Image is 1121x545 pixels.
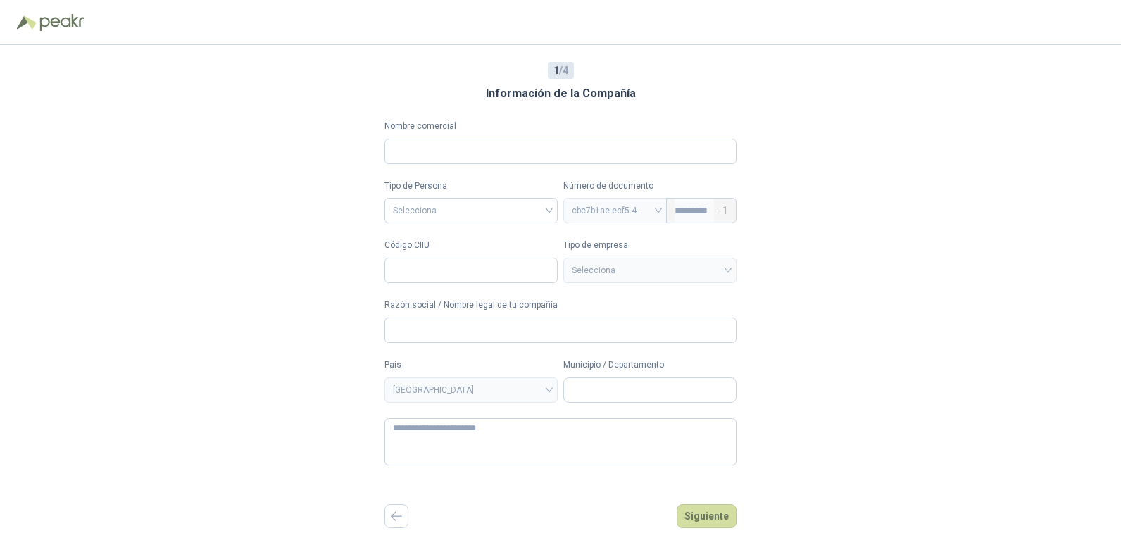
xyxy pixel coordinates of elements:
button: Siguiente [677,504,737,528]
img: Peakr [39,14,84,31]
b: 1 [553,65,559,76]
img: Logo [17,15,37,30]
p: Número de documento [563,180,737,193]
h3: Información de la Compañía [486,84,636,103]
label: Municipio / Departamento [563,358,737,372]
label: Tipo de empresa [563,239,737,252]
label: Razón social / Nombre legal de tu compañía [384,299,737,312]
label: Pais [384,358,558,372]
span: / 4 [553,63,568,78]
label: Tipo de Persona [384,180,558,193]
label: Código CIIU [384,239,558,252]
span: cbc7b1ae-ecf5-4a98-941b-b12800816971 [572,200,658,221]
label: Nombre comercial [384,120,737,133]
span: COLOMBIA [393,380,549,401]
span: - 1 [717,199,728,223]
